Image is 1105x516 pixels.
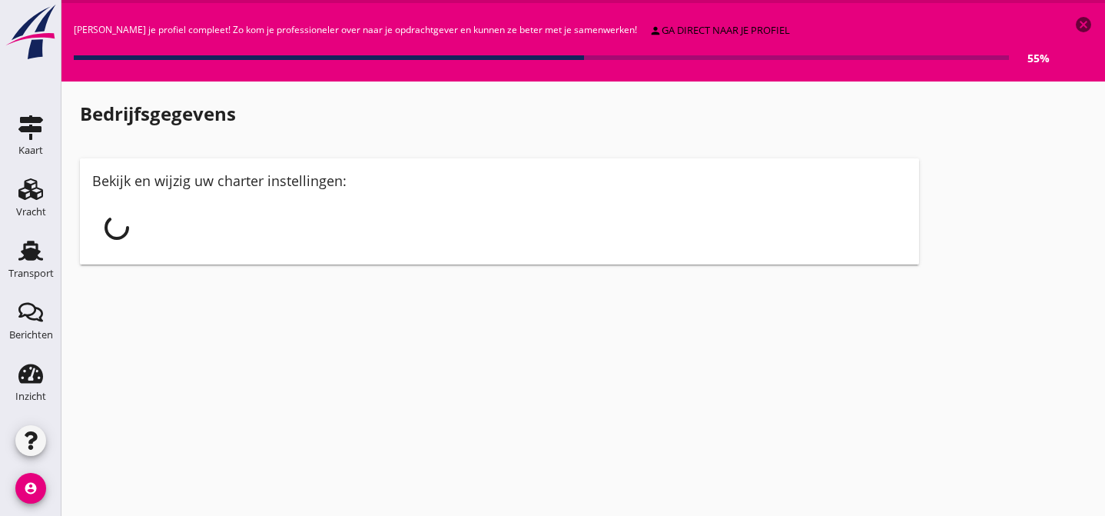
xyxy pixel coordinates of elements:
[80,100,919,128] h1: Bedrijfsgegevens
[649,23,790,38] div: ga direct naar je profiel
[92,171,907,191] div: Bekijk en wijzig uw charter instellingen:
[649,25,662,37] i: person
[1074,15,1093,34] i: cancel
[1009,50,1050,66] div: 55%
[15,473,46,504] i: account_circle
[3,4,58,61] img: logo-small.a267ee39.svg
[16,207,46,217] div: Vracht
[8,268,54,278] div: Transport
[15,391,46,401] div: Inzicht
[9,330,53,340] div: Berichten
[643,20,796,42] a: ga direct naar je profiel
[18,145,43,155] div: Kaart
[74,15,1050,69] div: [PERSON_NAME] je profiel compleet! Zo kom je professioneler over naar je opdrachtgever en kunnen ...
